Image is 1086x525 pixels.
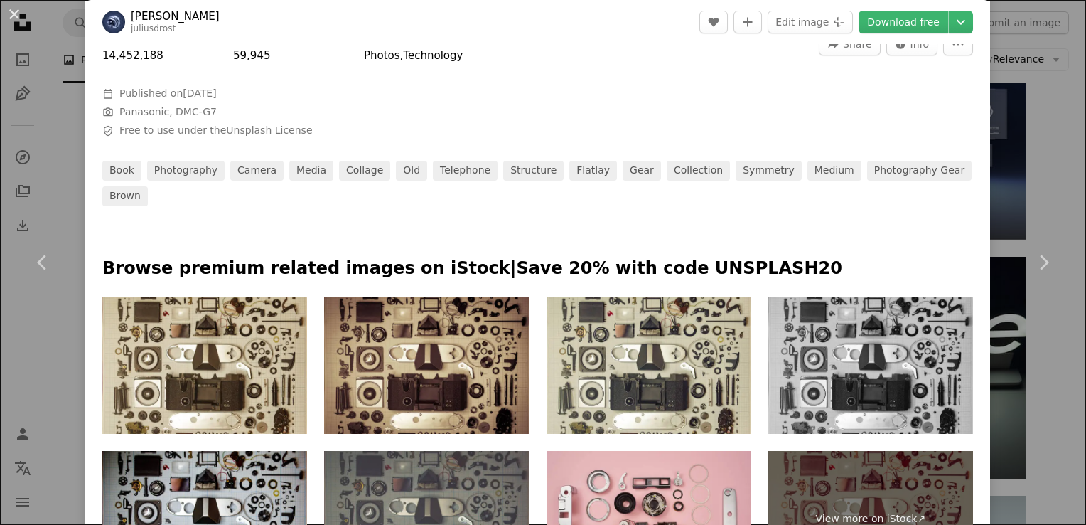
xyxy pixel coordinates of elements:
a: structure [503,161,564,181]
a: media [289,161,333,181]
img: parts old retro film SLR camera on graph paper [768,297,973,434]
img: parts old retro film SLR camera on graph paper [547,297,751,434]
time: September 10, 2018 at 8:44:53 PM GMT+2 [183,87,216,99]
a: [PERSON_NAME] [131,9,220,23]
a: photography gear [867,161,972,181]
a: Next [1001,194,1086,331]
a: telephone [433,161,498,181]
a: old [396,161,427,181]
img: parts old retro film SLR camera on graph paper [324,297,529,434]
button: Edit image [768,11,853,33]
p: Browse premium related images on iStock | Save 20% with code UNSPLASH20 [102,258,973,280]
button: Add to Collection [733,11,762,33]
a: collection [667,161,730,181]
a: gear [623,161,661,181]
a: photography [147,161,225,181]
a: collage [339,161,390,181]
a: book [102,161,141,181]
span: Free to use under the [119,124,313,138]
a: Unsplash License [226,124,312,136]
a: symmetry [736,161,802,181]
span: 59,945 [233,49,271,62]
span: 14,452,188 [102,49,163,62]
img: parts old retro film SLR camera on graph paper [102,297,307,434]
button: Like [699,11,728,33]
a: medium [807,161,861,181]
span: Published on [119,87,217,99]
a: Technology [403,49,463,62]
a: flatlay [569,161,617,181]
button: Panasonic, DMC-G7 [119,105,217,120]
a: camera [230,161,284,181]
a: Download free [859,11,948,33]
a: brown [102,186,148,206]
button: Choose download size [949,11,973,33]
span: , [400,49,404,62]
a: Photos [364,49,400,62]
a: juliusdrost [131,23,176,33]
img: Go to Julius Drost's profile [102,11,125,33]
